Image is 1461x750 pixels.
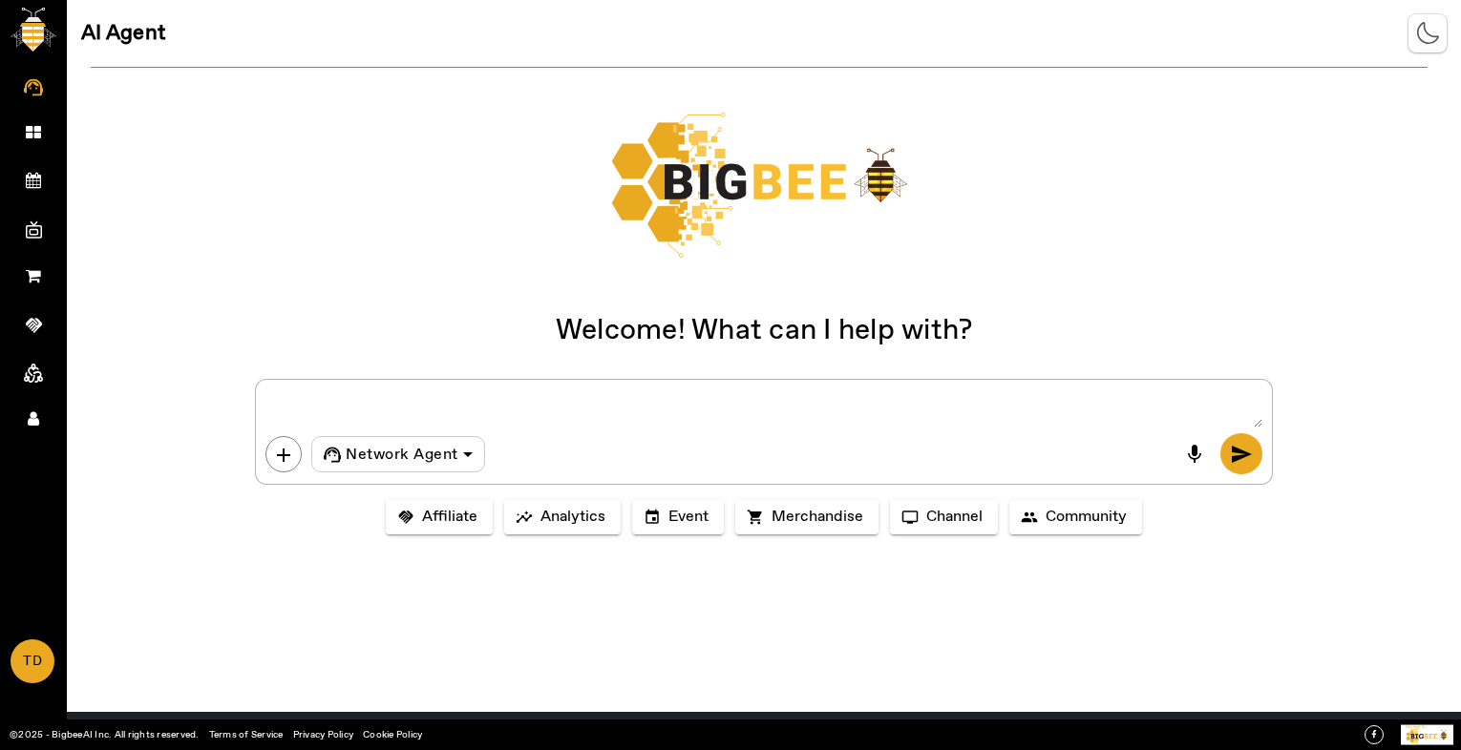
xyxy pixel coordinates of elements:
[1046,508,1127,527] span: Community
[272,444,295,467] span: add
[1415,724,1417,729] tspan: r
[504,500,621,534] button: Analytics
[890,500,998,534] button: Channel
[735,500,879,534] button: Merchandise
[1174,433,1216,474] button: mic
[632,500,724,534] button: Event
[422,508,477,527] span: Affiliate
[12,641,53,682] span: TD
[10,728,200,741] a: ©2025 - BigbeeAI Inc. All rights reserved.
[346,444,458,467] span: Network Agent
[293,728,354,741] a: Privacy Policy
[67,322,1461,341] div: Welcome! What can I help with?
[265,436,302,472] button: add
[363,728,422,741] a: Cookie Policy
[1220,433,1262,474] button: send
[926,508,983,527] span: Channel
[1009,500,1142,534] button: Community
[540,508,605,527] span: Analytics
[1230,443,1253,466] span: send
[1416,22,1440,45] img: theme-mode
[668,508,709,527] span: Event
[772,508,863,527] span: Merchandise
[1406,724,1408,729] tspan: P
[11,639,54,683] a: TD
[386,500,493,534] button: Affiliate
[1183,443,1206,466] span: mic
[209,728,284,741] a: Terms of Service
[1416,724,1427,729] tspan: ed By
[11,8,56,52] img: bigbee-logo.png
[1408,724,1415,729] tspan: owe
[81,24,165,43] span: AI Agent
